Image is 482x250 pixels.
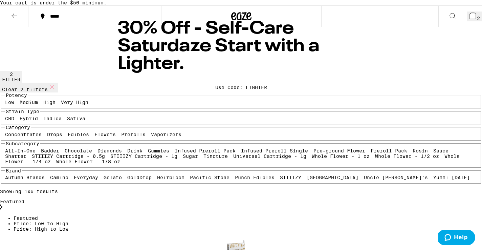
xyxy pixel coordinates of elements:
label: Infused Preroll Single [241,148,308,153]
label: Whole Flower - 1/4 oz [5,153,460,164]
h1: 30% Off - Self-Care Saturdaze Start with a Lighter. [118,20,364,73]
label: Hybrid [20,116,38,121]
span: Price: Low to High [14,221,68,226]
span: 2 [477,16,480,21]
label: CBD [5,116,14,121]
div: 2 [2,71,20,77]
label: Gelato [104,175,122,180]
label: Indica [43,116,62,121]
label: Whole Flower - 1/8 oz [56,159,120,164]
label: Drink [127,148,143,153]
label: Sativa [67,116,85,121]
label: Infused Preroll Pack [175,148,236,153]
label: All-In-One [5,148,36,153]
label: GoldDrop [127,175,152,180]
legend: Strain Type [5,109,40,114]
label: Shatter [5,153,26,159]
label: Yummi [DATE] [433,175,470,180]
label: Vaporizers [151,132,181,137]
label: Punch Edibles [235,175,275,180]
label: Heirbloom [157,175,184,180]
label: STIIIZY [280,175,301,180]
label: STIIIZY Cartridge - 1g [110,153,177,159]
span: Price: High to Low [14,226,68,232]
label: Sauce [433,148,448,153]
label: Prerolls [121,132,146,137]
label: Flowers [94,132,116,137]
label: Chocolate [65,148,92,153]
label: Everyday [74,175,98,180]
label: Gummies [148,148,169,153]
label: Concentrates [5,132,42,137]
legend: Brand [5,168,22,173]
div: Use Code: LIGHTER [215,85,267,90]
label: Tincture [203,153,228,159]
label: Drops [47,132,62,137]
iframe: Opens a widget where you can find more information [438,230,475,247]
label: [GEOGRAPHIC_DATA] [307,175,358,180]
legend: Potency [5,92,28,98]
label: Autumn Brands [5,175,45,180]
label: Pre-ground Flower [313,148,365,153]
label: Universal Cartridge - 1g [233,153,306,159]
label: Edibles [68,132,89,137]
label: STIIIZY Cartridge - 0.5g [32,153,105,159]
label: Camino [50,175,68,180]
label: Whole Flower - 1 oz [312,153,370,159]
label: Medium [20,100,38,105]
label: Very High [61,100,88,105]
label: Sugar [183,153,198,159]
label: High [43,100,56,105]
label: Diamonds [97,148,122,153]
label: Preroll Pack [371,148,407,153]
label: Low [5,100,14,105]
label: Pacific Stone [190,175,229,180]
legend: Category [5,125,31,130]
label: Rosin [413,148,428,153]
legend: Subcategory [5,141,40,146]
label: Badder [41,148,59,153]
label: Uncle [PERSON_NAME]'s [364,175,428,180]
span: Featured [14,215,38,221]
label: Whole Flower - 1/2 oz [375,153,439,159]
